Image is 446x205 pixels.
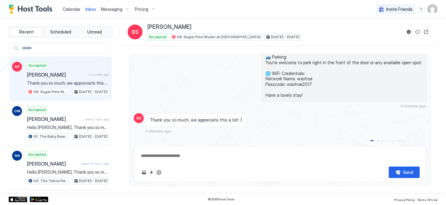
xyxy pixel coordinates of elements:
span: [PERSON_NAME] [147,24,191,31]
a: Terms Of Use [417,196,437,203]
button: Reservation information [405,28,413,36]
span: Thank you so much, we appreciate this a lot! :) [150,117,242,123]
span: Messaging [101,7,122,12]
div: Scheduled Messages [377,139,419,146]
button: Recent [10,28,43,36]
span: about 14 hours ago [81,162,109,166]
span: SS [15,64,20,69]
span: Accepted [149,34,166,40]
div: menu [418,6,425,13]
a: App Store [9,197,27,202]
span: [DATE] - [DATE] [79,89,107,95]
span: Inbox [85,7,96,12]
span: [DATE] - [DATE] [271,34,300,40]
a: Calendar [63,6,81,12]
span: Accepted [28,152,46,157]
span: [DATE] - [DATE] [79,134,107,139]
div: User profile [427,4,437,14]
span: Hello [PERSON_NAME], Thank you so much for your booking! We'll send the check-in instructions on ... [27,125,109,130]
span: Invite Friends [386,7,413,12]
span: 2 minutes ago [89,73,109,77]
span: Pricing [135,7,148,12]
div: Send [403,169,413,176]
span: [PERSON_NAME] [27,72,86,78]
button: ChatGPT Auto Reply [155,169,163,176]
span: Calendar [63,7,81,12]
span: [DATE] - [DATE] [79,178,107,184]
a: Inbox [85,6,96,12]
a: Host Tools Logo [9,5,55,14]
a: Google Play Store [30,197,48,202]
span: Scheduled [50,29,71,35]
span: Accepted [28,107,46,113]
span: SS [136,115,141,121]
button: Upload image [140,169,148,176]
span: © 2025 Host Tools [208,197,235,201]
button: Send [389,167,420,178]
span: Privacy Policy [394,198,415,202]
div: tab-group [9,26,112,38]
input: Input Field [20,43,111,54]
span: SS [132,28,138,36]
a: Privacy Policy [394,196,415,203]
span: Thank you so much, we appreciate this a lot! :) [27,80,109,86]
span: Terms Of Use [417,198,437,202]
button: Scheduled Messages [369,138,426,147]
button: Sync reservation [414,28,421,36]
button: Scheduled [44,28,77,36]
span: [PERSON_NAME] [27,116,83,122]
span: 10: The Baby Bear Pet Friendly Studio [33,134,68,139]
button: Quick reply [148,169,155,176]
span: Hello [PERSON_NAME], Thank you so much for your booking! We'll send the check-in instructions [DA... [27,169,109,175]
span: 09: Sugar Pine Studio at [GEOGRAPHIC_DATA] [177,34,260,40]
span: OM [14,108,20,114]
button: Unread [78,28,111,36]
span: 2 minutes ago [146,129,171,133]
span: 09: Sugar Pine Studio at [GEOGRAPHIC_DATA] [33,89,68,95]
span: [PERSON_NAME] [27,161,79,167]
span: NR [15,153,20,158]
button: Open reservation [422,28,430,36]
span: 3 minutes ago [400,104,426,108]
span: Unread [87,29,102,35]
span: 03: The Tahoe Retro Double Bed Studio [33,178,68,184]
span: Recent [19,29,34,35]
span: Accepted [28,63,46,68]
span: about 1 hour ago [85,117,109,121]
